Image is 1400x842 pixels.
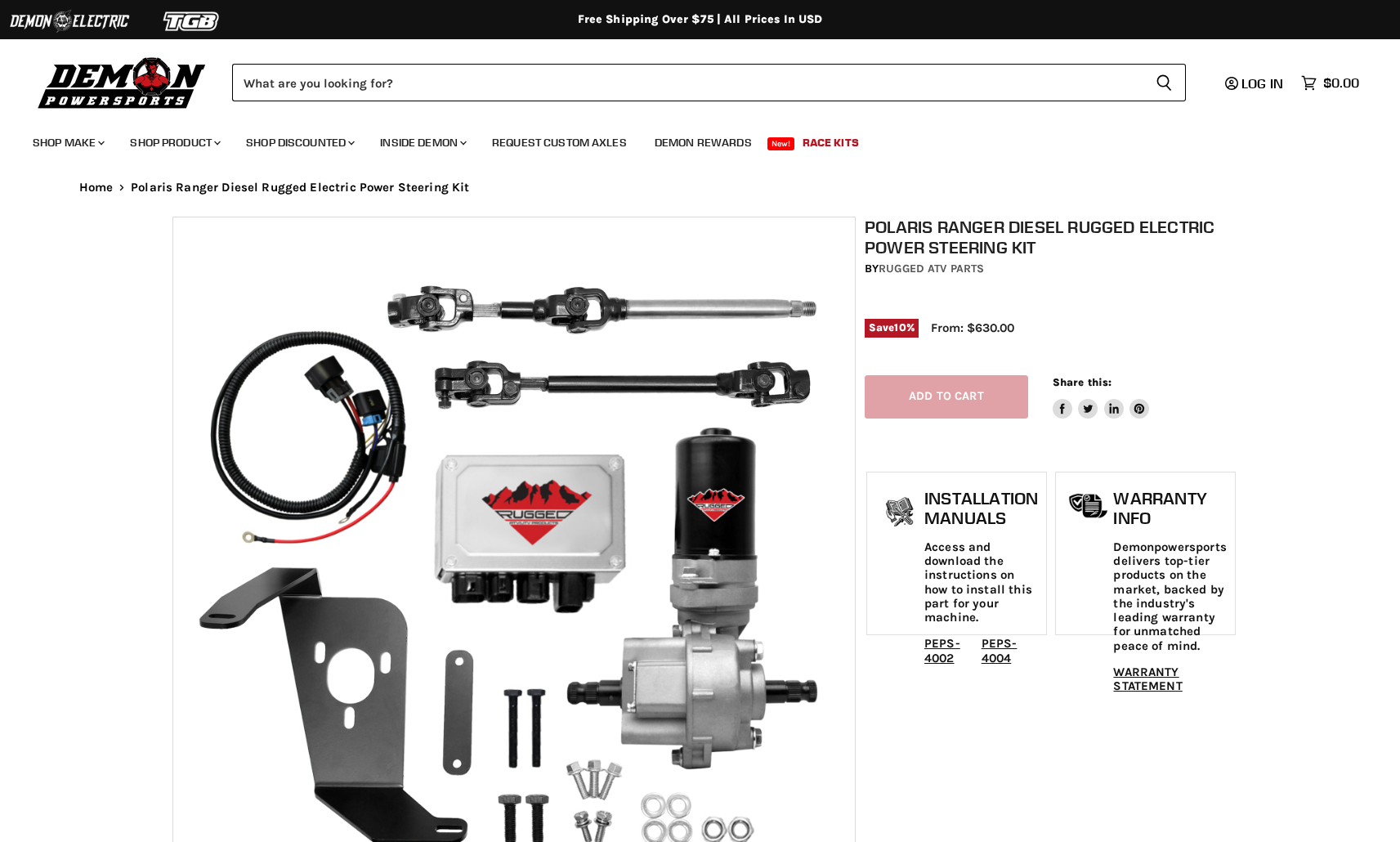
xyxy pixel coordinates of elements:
img: Demon Electric Logo 2 [8,6,131,37]
span: From: $630.00 [931,320,1014,335]
a: Inside Demon [368,126,476,159]
aside: Share this: [1053,375,1150,419]
img: install_manual-icon.png [879,493,920,534]
a: Shop Product [118,126,230,159]
h1: Polaris Ranger Diesel Rugged Electric Power Steering Kit [865,217,1237,258]
a: WARRANTY STATEMENT [1113,665,1182,693]
span: 10 [894,321,906,334]
button: Search [1143,64,1186,101]
input: Search [232,64,1143,101]
form: Product [232,64,1186,101]
a: PEPS-4004 [982,636,1018,665]
h1: Installation Manuals [924,489,1038,527]
a: $0.00 [1293,71,1367,95]
ul: Main menu [20,119,1355,159]
img: Demon Powersports [33,53,212,111]
span: Log in [1241,75,1283,92]
h1: Warranty Info [1113,489,1226,527]
a: PEPS-4002 [924,636,960,665]
div: Free Shipping Over $75 | All Prices In USD [47,12,1354,27]
p: Access and download the instructions on how to install this part for your machine. [924,540,1038,625]
span: Save % [865,319,919,337]
div: by [865,260,1237,278]
a: Demon Rewards [642,126,764,159]
a: Race Kits [790,126,871,159]
img: warranty-icon.png [1068,493,1109,518]
a: Home [79,181,114,195]
a: Request Custom Axles [480,126,639,159]
span: New! [767,137,795,150]
span: Share this: [1053,376,1112,388]
nav: Breadcrumbs [47,181,1354,195]
a: Log in [1218,76,1293,91]
p: Demonpowersports delivers top-tier products on the market, backed by the industry's leading warra... [1113,540,1226,653]
a: Rugged ATV Parts [879,262,984,275]
span: $0.00 [1323,75,1359,91]
span: Polaris Ranger Diesel Rugged Electric Power Steering Kit [131,181,469,195]
a: Shop Make [20,126,114,159]
img: TGB Logo 2 [131,6,253,37]
a: Shop Discounted [234,126,365,159]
